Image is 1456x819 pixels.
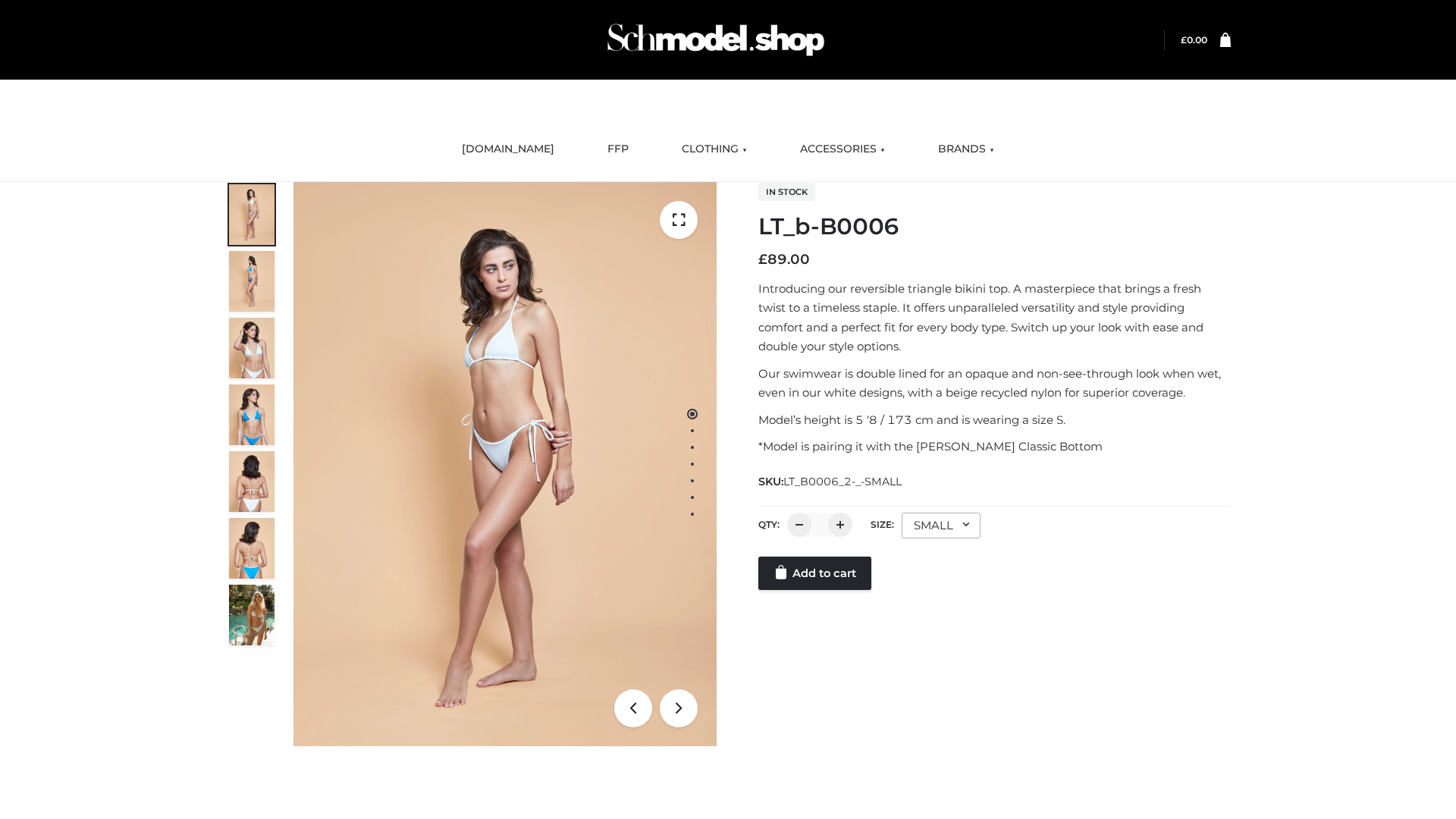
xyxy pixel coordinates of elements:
div: SMALL [902,513,981,538]
img: Arieltop_CloudNine_AzureSky2.jpg [229,585,275,645]
span: £ [1181,34,1187,45]
img: ArielClassicBikiniTop_CloudNine_AzureSky_OW114ECO_1-scaled.jpg [229,184,275,245]
img: ArielClassicBikiniTop_CloudNine_AzureSky_OW114ECO_3-scaled.jpg [229,318,275,378]
a: ACCESSORIES [789,133,896,166]
a: [DOMAIN_NAME] [450,133,566,166]
label: QTY: [758,519,780,530]
img: Schmodel Admin 964 [602,10,830,70]
bdi: 89.00 [758,251,810,268]
img: ArielClassicBikiniTop_CloudNine_AzureSky_OW114ECO_4-scaled.jpg [229,384,275,445]
a: BRANDS [927,133,1006,166]
span: £ [758,251,767,268]
p: *Model is pairing it with the [PERSON_NAME] Classic Bottom [758,437,1231,457]
a: CLOTHING [670,133,758,166]
p: Our swimwear is double lined for an opaque and non-see-through look when wet, even in our white d... [758,364,1231,403]
img: ArielClassicBikiniTop_CloudNine_AzureSky_OW114ECO_1 [293,182,717,746]
img: ArielClassicBikiniTop_CloudNine_AzureSky_OW114ECO_2-scaled.jpg [229,251,275,312]
img: ArielClassicBikiniTop_CloudNine_AzureSky_OW114ECO_8-scaled.jpg [229,518,275,579]
h1: LT_b-B0006 [758,213,1231,240]
span: SKU: [758,472,903,491]
a: Add to cart [758,557,871,590]
img: ArielClassicBikiniTop_CloudNine_AzureSky_OW114ECO_7-scaled.jpg [229,451,275,512]
a: FFP [596,133,640,166]
span: LT_B0006_2-_-SMALL [783,475,902,488]
label: Size: [871,519,894,530]
span: In stock [758,183,815,201]
a: £0.00 [1181,34,1207,45]
bdi: 0.00 [1181,34,1207,45]
p: Model’s height is 5 ‘8 / 173 cm and is wearing a size S. [758,410,1231,430]
p: Introducing our reversible triangle bikini top. A masterpiece that brings a fresh twist to a time... [758,279,1231,356]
